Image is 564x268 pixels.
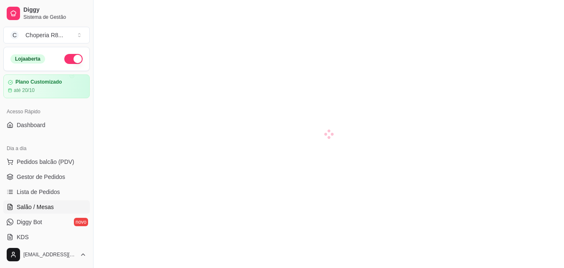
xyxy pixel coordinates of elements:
span: Dashboard [17,121,46,129]
span: Gestor de Pedidos [17,173,65,181]
span: Sistema de Gestão [23,14,86,20]
span: KDS [17,233,29,241]
a: Dashboard [3,118,90,132]
a: Plano Customizadoaté 20/10 [3,74,90,98]
button: Pedidos balcão (PDV) [3,155,90,168]
button: Select a team [3,27,90,43]
span: Lista de Pedidos [17,188,60,196]
span: Diggy [23,6,86,14]
span: Pedidos balcão (PDV) [17,158,74,166]
span: Salão / Mesas [17,203,54,211]
a: KDS [3,230,90,244]
a: Lista de Pedidos [3,185,90,199]
span: [EMAIL_ADDRESS][DOMAIN_NAME] [23,251,76,258]
a: Diggy Botnovo [3,215,90,229]
div: Acesso Rápido [3,105,90,118]
div: Dia a dia [3,142,90,155]
div: Loja aberta [10,54,45,64]
a: Salão / Mesas [3,200,90,214]
span: C [10,31,19,39]
button: [EMAIL_ADDRESS][DOMAIN_NAME] [3,245,90,265]
article: até 20/10 [14,87,35,94]
a: DiggySistema de Gestão [3,3,90,23]
a: Gestor de Pedidos [3,170,90,184]
button: Alterar Status [64,54,83,64]
div: Choperia R8 ... [25,31,63,39]
article: Plano Customizado [15,79,62,85]
span: Diggy Bot [17,218,42,226]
